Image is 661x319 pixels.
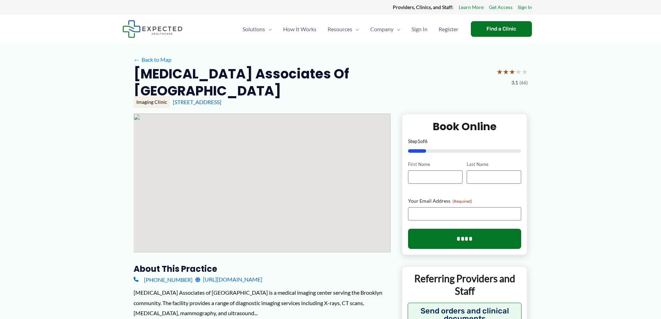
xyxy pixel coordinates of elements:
[265,17,272,41] span: Menu Toggle
[406,17,433,41] a: Sign In
[352,17,359,41] span: Menu Toggle
[511,78,518,87] span: 3.1
[408,161,463,168] label: First Name
[503,65,509,78] span: ★
[439,17,458,41] span: Register
[433,17,464,41] a: Register
[243,17,265,41] span: Solutions
[237,17,278,41] a: SolutionsMenu Toggle
[283,17,316,41] span: How It Works
[322,17,365,41] a: ResourcesMenu Toggle
[134,287,391,318] div: [MEDICAL_DATA] Associates of [GEOGRAPHIC_DATA] is a medical imaging center serving the Brooklyn c...
[519,78,528,87] span: (66)
[425,138,427,144] span: 6
[393,17,400,41] span: Menu Toggle
[328,17,352,41] span: Resources
[134,65,491,100] h2: [MEDICAL_DATA] Associates of [GEOGRAPHIC_DATA]
[518,3,532,12] a: Sign In
[393,4,454,10] strong: Providers, Clinics, and Staff:
[195,274,262,285] a: [URL][DOMAIN_NAME]
[489,3,512,12] a: Get Access
[412,17,427,41] span: Sign In
[370,17,393,41] span: Company
[408,198,522,204] label: Your Email Address
[408,120,522,133] h2: Book Online
[122,20,183,38] img: Expected Healthcare Logo - side, dark font, small
[497,65,503,78] span: ★
[237,17,464,41] nav: Primary Site Navigation
[471,21,532,37] a: Find a Clinic
[365,17,406,41] a: CompanyMenu Toggle
[515,65,522,78] span: ★
[467,161,521,168] label: Last Name
[173,99,221,105] a: [STREET_ADDRESS]
[452,199,472,204] span: (Required)
[408,272,522,297] p: Referring Providers and Staff
[134,274,193,285] a: [PHONE_NUMBER]
[134,54,171,65] a: ←Back to Map
[509,65,515,78] span: ★
[459,3,484,12] a: Learn More
[417,138,420,144] span: 1
[522,65,528,78] span: ★
[134,56,140,63] span: ←
[134,263,391,274] h3: About this practice
[134,96,170,108] div: Imaging Clinic
[408,139,522,144] p: Step of
[278,17,322,41] a: How It Works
